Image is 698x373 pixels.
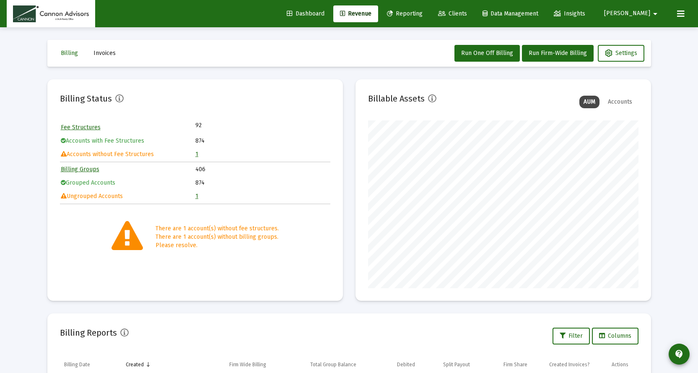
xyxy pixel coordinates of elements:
[195,121,262,130] td: 92
[397,361,415,368] div: Debited
[61,177,195,189] td: Grouped Accounts
[93,50,116,57] span: Invoices
[605,50,637,57] span: Settings
[195,163,330,176] td: 406
[547,5,592,22] a: Insights
[438,10,467,17] span: Clients
[156,233,279,241] div: There are 1 account(s) without billing groups.
[443,361,470,368] div: Split Payout
[604,96,636,108] div: Accounts
[156,224,279,233] div: There are 1 account(s) without fee structures.
[503,361,527,368] div: Firm Share
[195,151,198,158] a: 1
[461,50,513,57] span: Run One Off Billing
[592,328,638,344] button: Columns
[483,10,538,17] span: Data Management
[594,5,670,22] button: [PERSON_NAME]
[368,92,425,105] h2: Billable Assets
[674,349,684,359] mat-icon: contact_support
[522,45,594,62] button: Run Firm-Wide Billing
[310,361,356,368] div: Total Group Balance
[387,10,423,17] span: Reporting
[579,96,599,108] div: AUM
[280,5,331,22] a: Dashboard
[604,10,650,17] span: [PERSON_NAME]
[195,177,330,189] td: 874
[64,361,90,368] div: Billing Date
[529,50,587,57] span: Run Firm-Wide Billing
[287,10,324,17] span: Dashboard
[560,332,583,339] span: Filter
[229,361,266,368] div: Firm Wide Billing
[61,190,195,203] td: Ungrouped Accounts
[195,193,198,200] a: 1
[476,5,545,22] a: Data Management
[333,5,378,22] a: Revenue
[54,45,85,62] button: Billing
[60,92,112,105] h2: Billing Status
[380,5,429,22] a: Reporting
[549,361,590,368] div: Created Invoices?
[340,10,371,17] span: Revenue
[612,361,628,368] div: Actions
[61,166,99,173] a: Billing Groups
[156,241,279,250] div: Please resolve.
[431,5,474,22] a: Clients
[13,5,89,22] img: Dashboard
[454,45,520,62] button: Run One Off Billing
[87,45,122,62] button: Invoices
[61,50,78,57] span: Billing
[650,5,660,22] mat-icon: arrow_drop_down
[61,124,101,131] a: Fee Structures
[554,10,585,17] span: Insights
[61,135,195,147] td: Accounts with Fee Structures
[195,135,330,147] td: 874
[599,332,631,339] span: Columns
[126,361,144,368] div: Created
[598,45,644,62] button: Settings
[553,328,590,344] button: Filter
[60,326,117,339] h2: Billing Reports
[61,148,195,161] td: Accounts without Fee Structures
